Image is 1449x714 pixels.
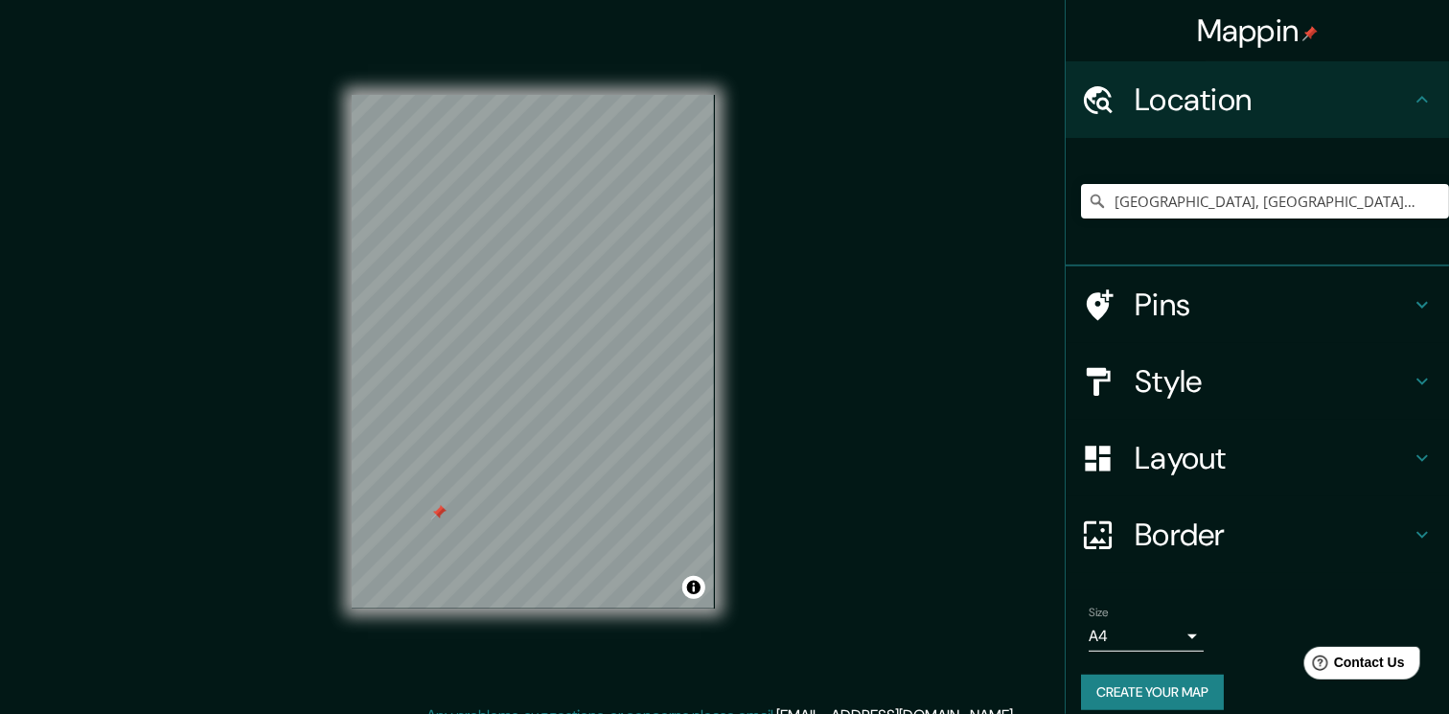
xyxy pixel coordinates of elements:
div: Pins [1066,266,1449,343]
h4: Layout [1135,439,1411,477]
label: Size [1089,605,1109,621]
button: Toggle attribution [682,576,705,599]
h4: Mappin [1197,12,1319,50]
div: Style [1066,343,1449,420]
iframe: Help widget launcher [1278,639,1428,693]
div: Location [1066,61,1449,138]
h4: Location [1135,81,1411,119]
img: pin-icon.png [1302,26,1318,41]
h4: Pins [1135,286,1411,324]
h4: Style [1135,362,1411,401]
input: Pick your city or area [1081,184,1449,219]
button: Create your map [1081,675,1224,710]
div: Border [1066,496,1449,573]
div: Layout [1066,420,1449,496]
div: A4 [1089,621,1204,652]
canvas: Map [352,95,715,609]
h4: Border [1135,516,1411,554]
